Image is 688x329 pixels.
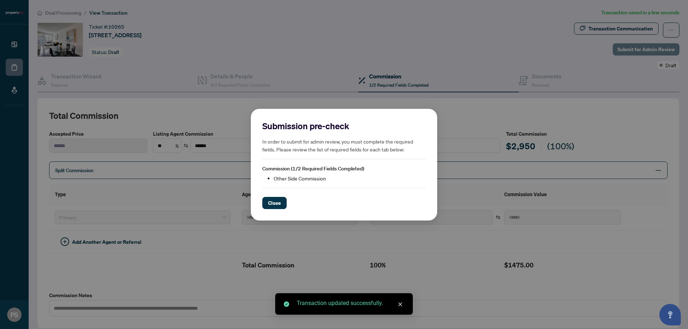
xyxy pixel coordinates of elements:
h5: In order to submit for admin review, you must complete the required fields. Please review the lis... [262,137,426,153]
div: Transaction updated successfully. [297,299,404,308]
a: Close [396,300,404,308]
h2: Submission pre-check [262,120,426,132]
span: close [398,302,403,307]
span: Close [268,197,281,208]
button: Close [262,197,287,209]
span: Commission (1/2 Required Fields Completed) [262,165,364,172]
li: Other Side Commission [274,174,426,182]
span: check-circle [284,301,289,307]
button: Open asap [659,304,681,325]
